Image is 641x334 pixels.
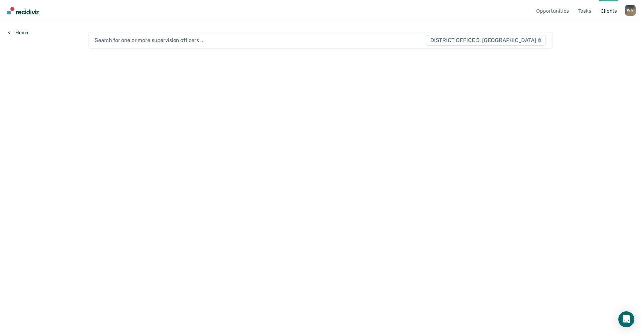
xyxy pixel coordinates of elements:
[8,29,28,35] a: Home
[7,7,39,14] img: Recidiviz
[625,5,636,16] div: W M
[625,5,636,16] button: Profile dropdown button
[618,311,634,327] div: Open Intercom Messenger
[426,35,546,46] span: DISTRICT OFFICE 5, [GEOGRAPHIC_DATA]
